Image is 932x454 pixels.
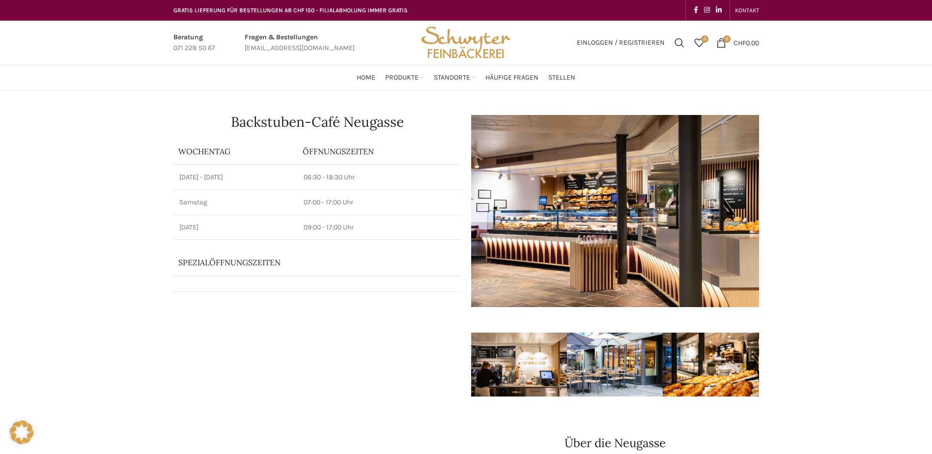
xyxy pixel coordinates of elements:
[173,7,408,14] span: GRATIS LIEFERUNG FÜR BESTELLUNGEN AB CHF 150 - FILIALABHOLUNG IMMER GRATIS
[304,172,455,182] p: 06:30 - 18:30 Uhr
[179,198,292,207] p: Samstag
[701,3,713,17] a: Instagram social link
[723,35,731,43] span: 0
[548,73,575,83] span: Stellen
[178,146,293,157] p: Wochentag
[385,68,424,87] a: Produkte
[418,38,514,46] a: Site logo
[178,257,429,268] p: Spezialöffnungszeiten
[485,73,538,83] span: Häufige Fragen
[304,198,455,207] p: 07:00 - 17:00 Uhr
[701,35,708,43] span: 0
[173,115,461,129] h1: Backstuben-Café Neugasse
[357,73,375,83] span: Home
[689,33,709,53] div: Meine Wunschliste
[572,33,670,53] a: Einloggen / Registrieren
[179,223,292,232] p: [DATE]
[357,68,375,87] a: Home
[663,333,759,397] img: schwyter-12
[304,223,455,232] p: 09:00 - 17:00 Uhr
[485,68,538,87] a: Häufige Fragen
[245,32,355,54] a: Infobox link
[734,38,746,47] span: CHF
[169,68,764,87] div: Main navigation
[567,333,663,397] img: schwyter-61
[689,33,709,53] a: 0
[691,3,701,17] a: Facebook social link
[434,73,470,83] span: Standorte
[730,0,764,20] div: Secondary navigation
[735,0,759,20] a: KONTAKT
[735,7,759,14] span: KONTAKT
[471,333,567,397] img: schwyter-17
[577,39,665,46] span: Einloggen / Registrieren
[434,68,476,87] a: Standorte
[471,437,759,449] h2: Über die Neugasse
[418,21,514,65] img: Bäckerei Schwyter
[303,146,456,157] p: ÖFFNUNGSZEITEN
[713,3,725,17] a: Linkedin social link
[179,172,292,182] p: [DATE] - [DATE]
[734,38,759,47] bdi: 0.00
[759,333,854,397] img: schwyter-10
[670,33,689,53] a: Suchen
[385,73,419,83] span: Produkte
[548,68,575,87] a: Stellen
[711,33,764,53] a: 0 CHF0.00
[173,32,215,54] a: Infobox link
